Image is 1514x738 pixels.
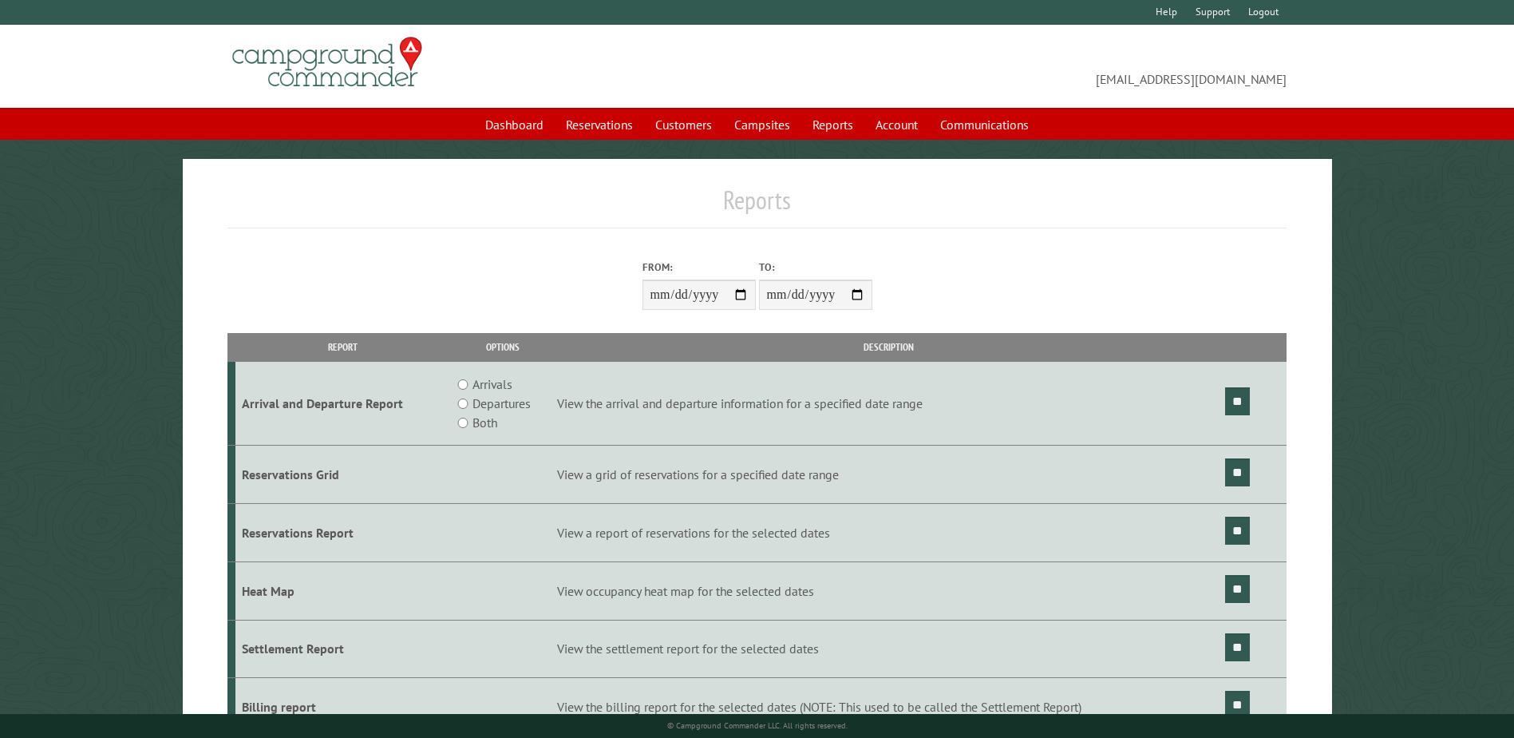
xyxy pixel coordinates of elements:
[866,109,927,140] a: Account
[472,413,497,432] label: Both
[931,109,1038,140] a: Communications
[555,446,1223,504] td: View a grid of reservations for a specified date range
[235,446,450,504] td: Reservations Grid
[476,109,553,140] a: Dashboard
[227,184,1286,228] h1: Reports
[725,109,800,140] a: Campsites
[759,260,872,275] label: To:
[555,333,1223,361] th: Description
[235,362,450,446] td: Arrival and Departure Report
[472,375,512,394] label: Arrivals
[235,333,450,361] th: Report
[555,620,1223,678] td: View the settlement report for the selected dates
[235,620,450,678] td: Settlement Report
[556,109,642,140] a: Reservations
[235,503,450,561] td: Reservations Report
[472,394,531,413] label: Departures
[235,561,450,620] td: Heat Map
[667,720,848,731] small: © Campground Commander LLC. All rights reserved.
[642,260,756,275] label: From:
[555,362,1223,446] td: View the arrival and departure information for a specified date range
[555,678,1223,736] td: View the billing report for the selected dates (NOTE: This used to be called the Settlement Report)
[450,333,554,361] th: Options
[235,678,450,736] td: Billing report
[555,561,1223,620] td: View occupancy heat map for the selected dates
[555,503,1223,561] td: View a report of reservations for the selected dates
[227,31,427,93] img: Campground Commander
[803,109,863,140] a: Reports
[757,44,1287,89] span: [EMAIL_ADDRESS][DOMAIN_NAME]
[646,109,721,140] a: Customers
